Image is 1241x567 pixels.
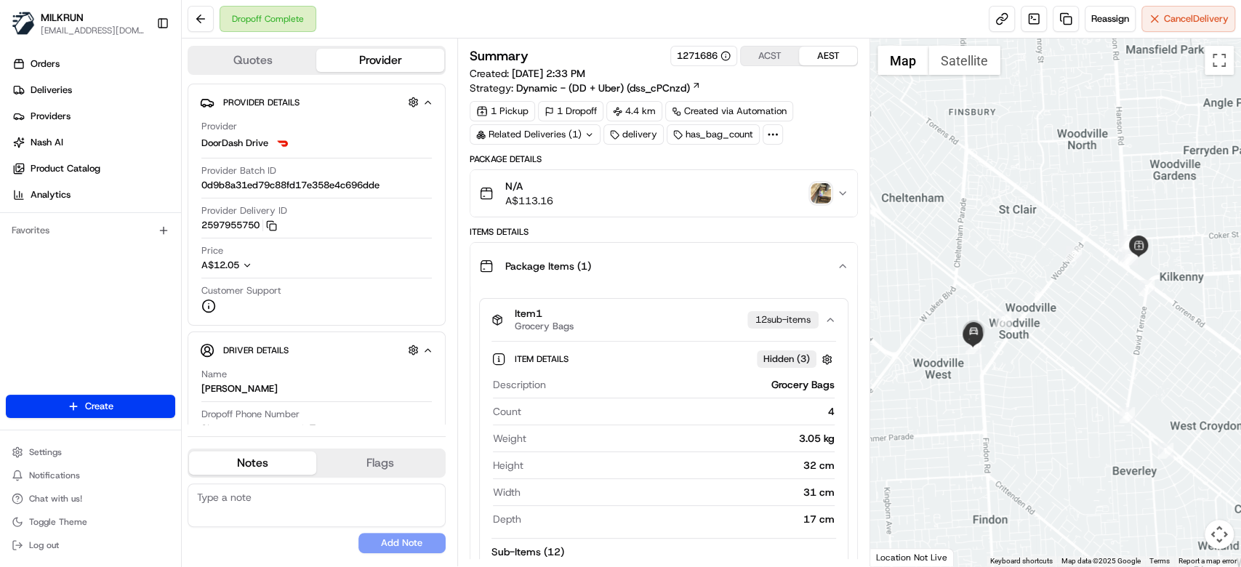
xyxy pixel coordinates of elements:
a: Nash AI [6,131,181,154]
div: 5 [1120,230,1136,246]
button: Show street map [877,46,928,75]
button: 2597955750 [201,219,277,232]
button: Notifications [6,465,175,486]
div: 4 [527,404,835,419]
span: Name [201,368,227,381]
span: Chat with us! [29,493,82,504]
div: Favorites [6,219,175,242]
div: 1 Dropoff [538,101,603,121]
span: 0d9b8a31ed79c88fd17e358e4c696dde [201,179,379,192]
div: 6 [1119,236,1135,252]
div: 3 [1138,280,1154,296]
span: Settings [29,446,62,458]
span: Reassign [1091,12,1129,25]
div: Location Not Live [870,548,954,566]
button: 1271686 [677,49,731,63]
div: 12 sub-item s [747,311,819,329]
button: Reassign [1085,6,1136,32]
button: [EMAIL_ADDRESS][DOMAIN_NAME] [41,25,145,36]
div: 32 cm [529,458,835,472]
span: Analytics [31,188,71,201]
span: Width [493,485,521,499]
span: Cancel Delivery [1164,12,1229,25]
span: Depth [493,512,521,526]
span: Driver Details [223,345,289,356]
div: Items Details [470,226,858,238]
span: Package Items ( 1 ) [505,259,591,273]
span: Create [85,400,113,413]
div: has_bag_count [667,124,760,145]
a: Open this area in Google Maps (opens a new window) [874,547,922,566]
a: Orders [6,52,181,76]
div: 8 [1066,246,1082,262]
a: Product Catalog [6,157,181,180]
button: Package Items (1) [470,243,857,289]
button: Item1Grocery Bags12sub-items [480,299,848,341]
button: Chat with us! [6,488,175,509]
span: Item Details [515,353,571,365]
button: Provider Details [200,90,433,114]
span: Height [493,458,523,472]
div: 17 cm [527,512,835,526]
a: Report a map error [1178,557,1237,565]
span: Weight [493,431,526,446]
span: Dropoff Phone Number [201,408,300,421]
span: Description [493,377,546,392]
span: Providers [31,110,71,123]
div: 1 [1157,443,1173,459]
span: Orders [31,57,60,71]
span: Provider Delivery ID [201,204,287,217]
a: Providers [6,105,181,128]
a: [PHONE_NUMBER] [201,422,322,438]
a: Created via Automation [665,101,793,121]
div: 3.05 kg [532,431,835,446]
div: 1 Pickup [470,101,535,121]
a: Deliveries [6,79,181,102]
img: MILKRUN [12,12,35,35]
button: Hidden (3) [757,350,836,369]
button: photo_proof_of_delivery image [811,183,831,204]
div: 4.4 km [606,101,662,121]
div: 2 [1119,407,1135,423]
div: [PERSON_NAME] [201,382,278,395]
span: Created: [470,66,585,81]
div: Strategy: [470,81,701,95]
span: Dynamic - (DD + Uber) (dss_cPCnzd) [516,81,690,95]
button: Notes [189,451,316,475]
button: ACST [741,47,799,65]
button: Log out [6,535,175,555]
button: Flags [316,451,443,475]
div: 9 [995,311,1011,327]
span: Provider Batch ID [201,164,276,177]
span: Provider Details [223,97,300,108]
span: Count [493,404,521,419]
a: Analytics [6,183,181,206]
button: N/AA$113.16photo_proof_of_delivery image [470,170,857,217]
img: Google [874,547,922,566]
img: doordash_logo_v2.png [274,134,292,152]
span: Item 1 [515,307,574,321]
h3: Summary [470,49,529,63]
button: MILKRUN [41,10,84,25]
span: Notifications [29,470,80,481]
span: Provider [201,120,237,133]
button: Keyboard shortcuts [990,556,1053,566]
button: Quotes [189,49,316,72]
span: A$113.16 [505,193,553,208]
div: Grocery Bags [552,377,835,392]
span: Customer Support [201,284,281,297]
button: AEST [799,47,857,65]
button: Map camera controls [1205,520,1234,549]
div: delivery [603,124,664,145]
span: Grocery Bags [515,321,574,332]
span: DoorDash Drive [201,137,268,150]
button: MILKRUNMILKRUN[EMAIL_ADDRESS][DOMAIN_NAME] [6,6,150,41]
button: Provider [316,49,443,72]
span: Nash AI [31,136,63,149]
button: A$12.05 [201,259,329,272]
